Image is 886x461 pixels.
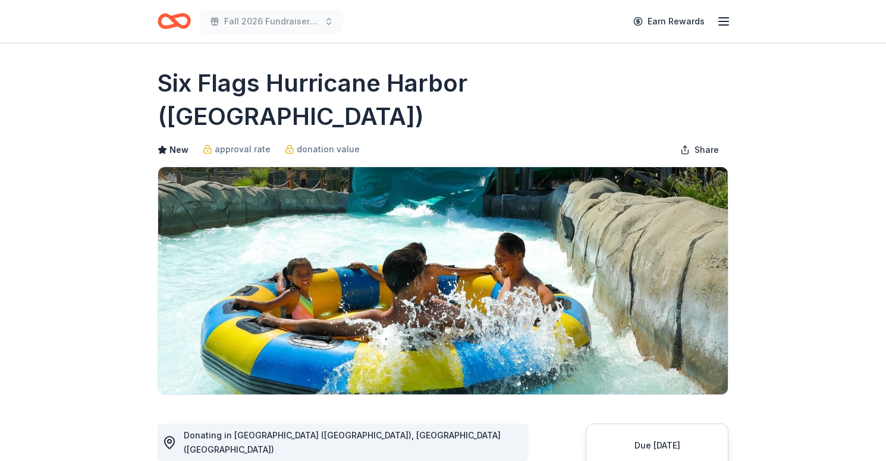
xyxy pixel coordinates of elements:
a: approval rate [203,142,271,156]
span: Share [695,143,719,157]
button: Share [671,138,728,162]
span: Donating in [GEOGRAPHIC_DATA] ([GEOGRAPHIC_DATA]), [GEOGRAPHIC_DATA] ([GEOGRAPHIC_DATA]) [184,430,501,454]
span: donation value [297,142,360,156]
a: Home [158,7,191,35]
a: donation value [285,142,360,156]
img: Image for Six Flags Hurricane Harbor (Concord) [158,167,728,394]
span: approval rate [215,142,271,156]
span: Fall 2026 Fundraiser for SFYC [224,14,319,29]
span: New [169,143,188,157]
a: Earn Rewards [626,11,712,32]
h1: Six Flags Hurricane Harbor ([GEOGRAPHIC_DATA]) [158,67,728,133]
button: Fall 2026 Fundraiser for SFYC [200,10,343,33]
div: Due [DATE] [601,438,714,453]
